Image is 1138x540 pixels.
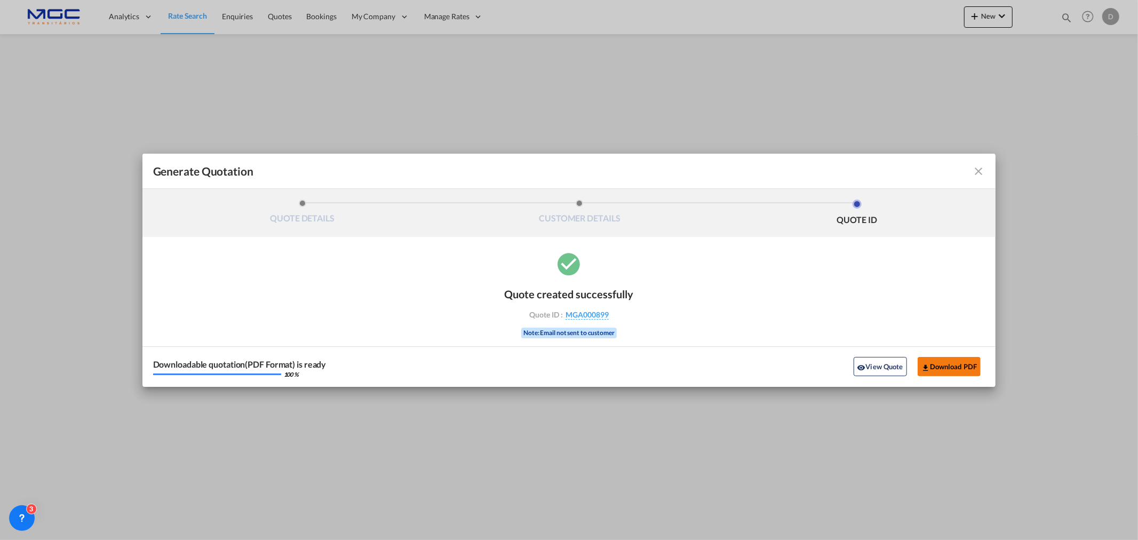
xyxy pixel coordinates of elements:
md-icon: icon-close fg-AAA8AD cursor m-0 [972,165,985,178]
li: QUOTE ID [718,200,996,228]
div: Note: Email not sent to customer [521,328,617,338]
li: QUOTE DETAILS [164,200,441,228]
md-icon: icon-checkbox-marked-circle [556,250,583,277]
md-icon: icon-download [921,363,930,372]
span: MGA000899 [566,310,609,320]
div: Quote created successfully [505,288,634,300]
div: Downloadable quotation(PDF Format) is ready [153,360,327,369]
div: 100 % [284,371,299,377]
button: Download PDF [918,357,981,376]
md-icon: icon-eye [857,363,866,372]
span: Generate Quotation [153,164,253,178]
md-dialog: Generate QuotationQUOTE ... [142,154,996,387]
div: Quote ID : [507,310,631,320]
li: CUSTOMER DETAILS [441,200,718,228]
button: icon-eyeView Quote [854,357,907,376]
